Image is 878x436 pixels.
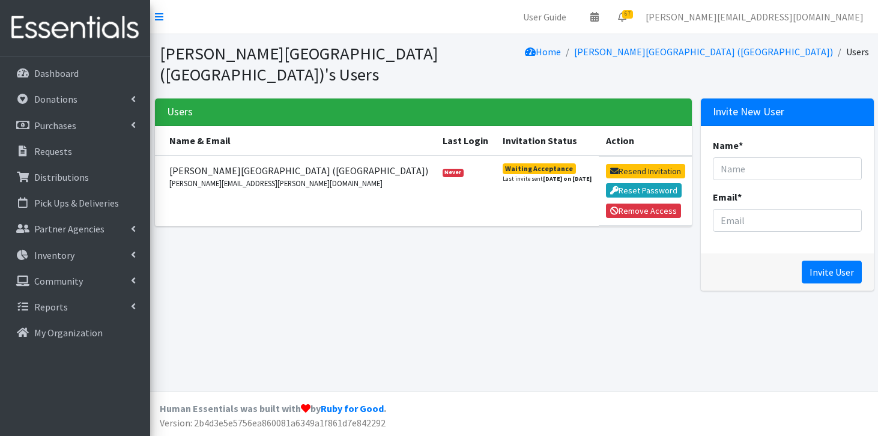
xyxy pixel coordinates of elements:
p: Purchases [34,120,76,132]
p: Dashboard [34,67,79,79]
a: Requests [5,139,145,163]
p: Distributions [34,171,89,183]
a: Purchases [5,114,145,138]
small: [PERSON_NAME][EMAIL_ADDRESS][PERSON_NAME][DOMAIN_NAME] [169,178,428,189]
p: Requests [34,145,72,157]
a: Pick Ups & Deliveries [5,191,145,215]
a: Inventory [5,243,145,267]
label: Name [713,138,743,153]
a: [PERSON_NAME][EMAIL_ADDRESS][DOMAIN_NAME] [636,5,873,29]
img: HumanEssentials [5,8,145,48]
th: Name & Email [155,126,435,156]
p: Inventory [34,249,74,261]
button: Reset Password [606,183,682,198]
a: [PERSON_NAME][GEOGRAPHIC_DATA] ([GEOGRAPHIC_DATA]) [574,46,833,58]
span: Version: 2b4d3e5e5756ea860081a6349a1f861d7e842292 [160,417,386,429]
a: Dashboard [5,61,145,85]
a: Home [525,46,561,58]
p: My Organization [34,327,103,339]
h3: Invite New User [713,106,784,118]
a: 67 [608,5,636,29]
span: 67 [622,10,633,19]
label: Email [713,190,742,204]
h1: [PERSON_NAME][GEOGRAPHIC_DATA] ([GEOGRAPHIC_DATA])'s Users [160,43,510,85]
th: Action [599,126,700,156]
a: Ruby for Good [321,402,384,414]
p: Reports [34,301,68,313]
button: Resend Invitation [606,164,686,178]
li: Users [833,43,869,61]
a: Partner Agencies [5,217,145,241]
strong: [DATE] on [DATE] [543,175,592,183]
abbr: required [737,191,742,203]
span: Never [443,169,464,177]
button: Remove Access [606,204,682,218]
input: Invite User [802,261,862,283]
p: Community [34,275,83,287]
h3: Users [167,106,193,118]
a: My Organization [5,321,145,345]
input: Name [713,157,862,180]
div: Waiting Acceptance [505,165,573,172]
p: Donations [34,93,77,105]
span: [PERSON_NAME][GEOGRAPHIC_DATA] ([GEOGRAPHIC_DATA]) [169,163,428,178]
a: User Guide [513,5,576,29]
th: Last Login [435,126,495,156]
p: Partner Agencies [34,223,104,235]
small: Last invite sent [503,174,592,183]
input: Email [713,209,862,232]
strong: Human Essentials was built with by . [160,402,386,414]
p: Pick Ups & Deliveries [34,197,119,209]
a: Reports [5,295,145,319]
th: Invitation Status [495,126,599,156]
a: Donations [5,87,145,111]
a: Distributions [5,165,145,189]
a: Community [5,269,145,293]
abbr: required [739,139,743,151]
